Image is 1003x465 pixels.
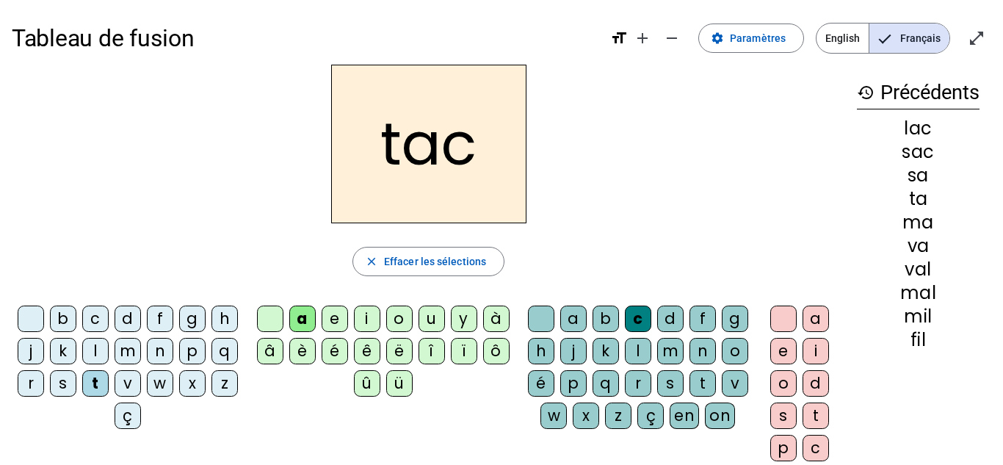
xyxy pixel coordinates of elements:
[365,255,378,268] mat-icon: close
[857,76,980,109] h3: Précédents
[625,306,651,332] div: c
[528,338,554,364] div: h
[689,306,716,332] div: f
[147,338,173,364] div: n
[115,306,141,332] div: d
[803,338,829,364] div: i
[857,237,980,255] div: va
[386,370,413,397] div: ü
[657,370,684,397] div: s
[962,24,991,53] button: Entrer en plein écran
[451,306,477,332] div: y
[857,167,980,184] div: sa
[560,306,587,332] div: a
[722,370,748,397] div: v
[689,338,716,364] div: n
[657,306,684,332] div: d
[419,306,445,332] div: u
[770,403,797,429] div: s
[857,143,980,161] div: sac
[386,338,413,364] div: ë
[354,370,380,397] div: û
[115,403,141,429] div: ç
[384,253,486,270] span: Effacer les sélections
[18,338,44,364] div: j
[115,370,141,397] div: v
[857,308,980,325] div: mil
[50,306,76,332] div: b
[657,24,687,53] button: Diminuer la taille de la police
[730,29,786,47] span: Paramètres
[147,370,173,397] div: w
[147,306,173,332] div: f
[573,403,599,429] div: x
[770,435,797,461] div: p
[857,261,980,278] div: val
[82,370,109,397] div: t
[803,403,829,429] div: t
[352,247,504,276] button: Effacer les sélections
[179,370,206,397] div: x
[82,306,109,332] div: c
[711,32,724,45] mat-icon: settings
[18,370,44,397] div: r
[593,306,619,332] div: b
[322,338,348,364] div: é
[857,84,875,101] mat-icon: history
[770,338,797,364] div: e
[211,338,238,364] div: q
[528,370,554,397] div: é
[354,306,380,332] div: i
[689,370,716,397] div: t
[257,338,283,364] div: â
[540,403,567,429] div: w
[419,338,445,364] div: î
[211,370,238,397] div: z
[322,306,348,332] div: e
[637,403,664,429] div: ç
[857,120,980,137] div: lac
[803,435,829,461] div: c
[560,338,587,364] div: j
[483,306,510,332] div: à
[289,338,316,364] div: è
[657,338,684,364] div: m
[770,370,797,397] div: o
[451,338,477,364] div: ï
[628,24,657,53] button: Augmenter la taille de la police
[857,284,980,302] div: mal
[803,306,829,332] div: a
[82,338,109,364] div: l
[115,338,141,364] div: m
[869,24,949,53] span: Français
[560,370,587,397] div: p
[705,403,735,429] div: on
[593,338,619,364] div: k
[816,23,950,54] mat-button-toggle-group: Language selection
[698,24,804,53] button: Paramètres
[722,306,748,332] div: g
[610,29,628,47] mat-icon: format_size
[968,29,985,47] mat-icon: open_in_full
[857,214,980,231] div: ma
[634,29,651,47] mat-icon: add
[857,190,980,208] div: ta
[354,338,380,364] div: ê
[179,306,206,332] div: g
[663,29,681,47] mat-icon: remove
[386,306,413,332] div: o
[857,331,980,349] div: fil
[816,24,869,53] span: English
[625,370,651,397] div: r
[211,306,238,332] div: h
[625,338,651,364] div: l
[331,65,526,223] h2: tac
[12,15,598,62] h1: Tableau de fusion
[593,370,619,397] div: q
[722,338,748,364] div: o
[50,338,76,364] div: k
[289,306,316,332] div: a
[483,338,510,364] div: ô
[803,370,829,397] div: d
[50,370,76,397] div: s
